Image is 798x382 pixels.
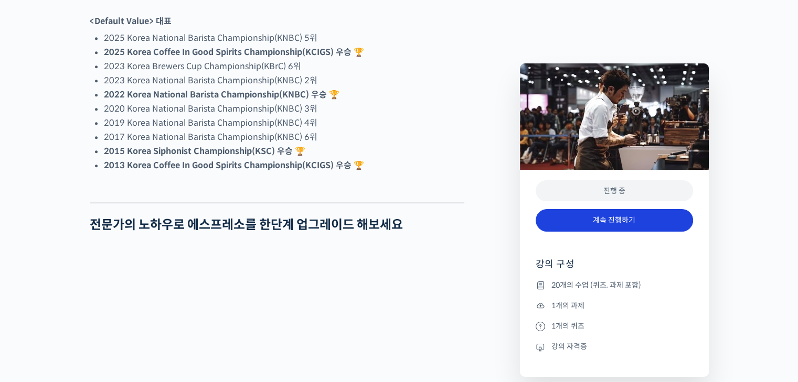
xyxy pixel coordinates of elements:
[104,102,464,116] li: 2020 Korea National Barista Championship(KNBC) 3위
[3,295,69,321] a: 홈
[104,130,464,144] li: 2017 Korea National Barista Championship(KNBC) 6위
[135,295,201,321] a: 설정
[104,59,464,73] li: 2023 Korea Brewers Cup Championship(KBrC) 6위
[104,31,464,45] li: 2025 Korea National Barista Championship(KNBC) 5위
[96,311,109,320] span: 대화
[104,73,464,88] li: 2023 Korea National Barista Championship(KNBC) 2위
[104,146,305,157] strong: 2015 Korea Siphonist Championship(KSC) 우승 🏆
[536,320,693,332] li: 1개의 퀴즈
[536,258,693,279] h4: 강의 구성
[162,311,175,319] span: 설정
[104,89,339,100] strong: 2022 Korea National Barista Championship(KNBC) 우승 🏆
[33,311,39,319] span: 홈
[90,217,403,233] strong: 전문가의 노하우로 에스프레소를 한단계 업그레이드 해보세요
[69,295,135,321] a: 대화
[536,180,693,202] div: 진행 중
[104,160,364,171] strong: 2013 Korea Coffee In Good Spirits Championship(KCIGS) 우승 🏆
[104,116,464,130] li: 2019 Korea National Barista Championship(KNBC) 4위
[90,16,172,27] strong: <Default Value> 대표
[104,47,364,58] strong: 2025 Korea Coffee In Good Spirits Championship(KCIGS) 우승 🏆
[536,341,693,353] li: 강의 자격증
[536,209,693,232] a: 계속 진행하기
[536,299,693,312] li: 1개의 과제
[536,279,693,291] li: 20개의 수업 (퀴즈, 과제 포함)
